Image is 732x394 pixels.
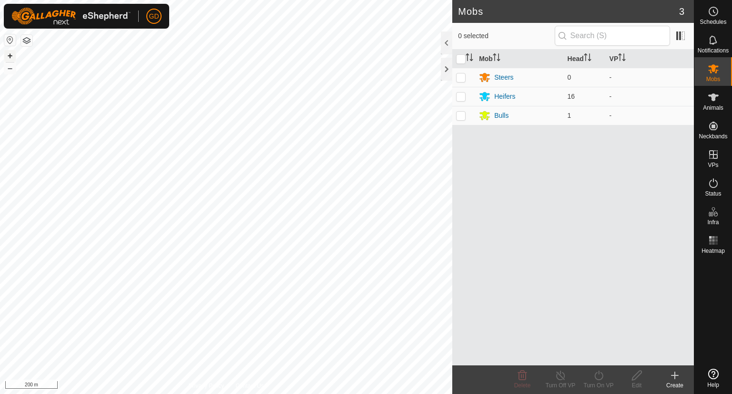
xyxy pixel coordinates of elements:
[698,48,729,53] span: Notifications
[707,219,719,225] span: Infra
[4,34,16,46] button: Reset Map
[564,50,606,68] th: Head
[618,381,656,390] div: Edit
[568,112,571,119] span: 1
[705,191,721,197] span: Status
[475,50,563,68] th: Mob
[584,55,591,62] p-sorticon: Activate to sort
[4,62,16,74] button: –
[656,381,694,390] div: Create
[701,248,725,254] span: Heatmap
[606,87,694,106] td: -
[694,365,732,392] a: Help
[4,50,16,62] button: +
[618,55,626,62] p-sorticon: Activate to sort
[707,382,719,388] span: Help
[706,76,720,82] span: Mobs
[555,26,670,46] input: Search (S)
[494,92,515,102] div: Heifers
[493,55,500,62] p-sorticon: Activate to sort
[568,93,575,100] span: 16
[235,382,264,390] a: Contact Us
[466,55,473,62] p-sorticon: Activate to sort
[458,31,554,41] span: 0 selected
[708,162,718,168] span: VPs
[606,106,694,125] td: -
[149,11,159,21] span: GD
[494,73,513,83] div: Steers
[11,8,131,25] img: Gallagher Logo
[189,382,224,390] a: Privacy Policy
[568,73,571,81] span: 0
[700,19,726,25] span: Schedules
[679,4,684,19] span: 3
[606,68,694,87] td: -
[514,382,531,389] span: Delete
[494,111,508,121] div: Bulls
[699,134,727,139] span: Neckbands
[579,381,618,390] div: Turn On VP
[458,6,679,17] h2: Mobs
[703,105,723,111] span: Animals
[606,50,694,68] th: VP
[21,35,32,46] button: Map Layers
[541,381,579,390] div: Turn Off VP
